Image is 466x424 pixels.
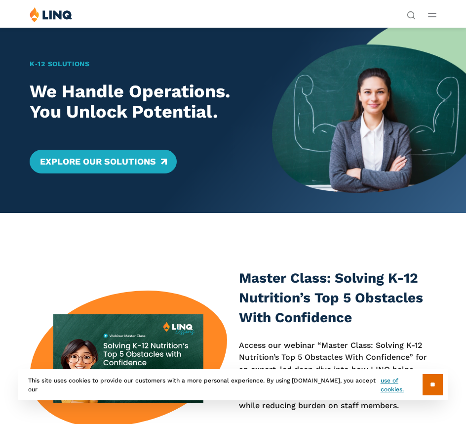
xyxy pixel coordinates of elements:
[30,7,73,22] img: LINQ | K‑12 Software
[239,268,436,327] h3: Master Class: Solving K-12 Nutrition’s Top 5 Obstacles With Confidence
[381,376,423,394] a: use of cookies.
[239,339,436,412] p: Access our webinar “Master Class: Solving K-12 Nutrition’s Top 5 Obstacles With Confidence” for a...
[272,27,466,213] img: Home Banner
[428,9,436,20] button: Open Main Menu
[407,7,416,19] nav: Utility Navigation
[407,10,416,19] button: Open Search Bar
[18,369,448,400] div: This site uses cookies to provide our customers with a more personal experience. By using [DOMAIN...
[30,82,253,123] h2: We Handle Operations. You Unlock Potential.
[30,59,253,69] h1: K‑12 Solutions
[30,150,176,173] a: Explore Our Solutions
